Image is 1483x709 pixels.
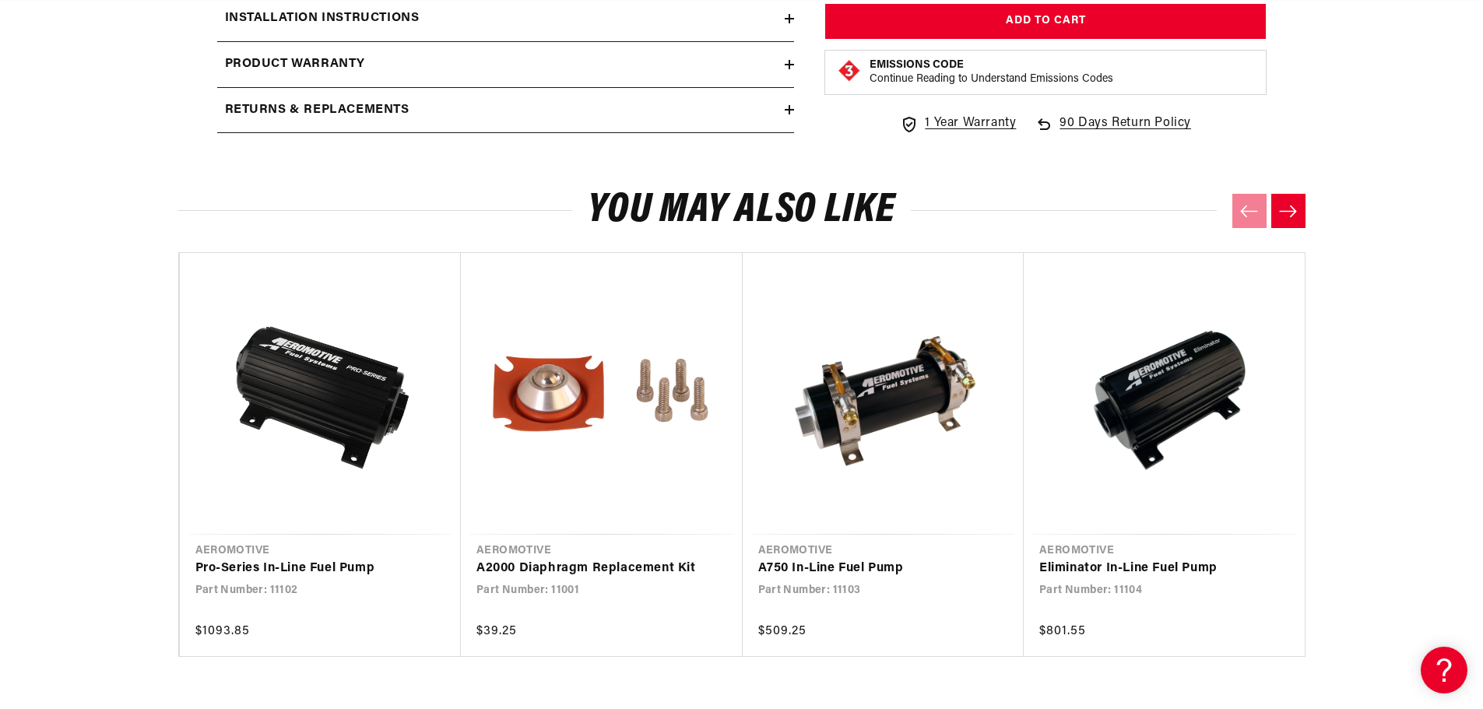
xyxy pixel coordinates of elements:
[1035,114,1191,149] a: 90 Days Return Policy
[217,42,794,87] summary: Product warranty
[900,114,1016,134] a: 1 Year Warranty
[225,100,409,121] h2: Returns & replacements
[178,192,1306,229] h2: You may also like
[1039,559,1274,579] a: Eliminator In-Line Fuel Pump
[870,58,1113,86] button: Emissions CodeContinue Reading to Understand Emissions Codes
[476,559,712,579] a: A2000 Diaphragm Replacement Kit
[225,9,420,29] h2: Installation Instructions
[925,114,1016,134] span: 1 Year Warranty
[870,72,1113,86] p: Continue Reading to Understand Emissions Codes
[225,54,366,75] h2: Product warranty
[837,58,862,83] img: Emissions code
[178,252,1306,656] ul: Slider
[195,559,430,579] a: Pro-Series In-Line Fuel Pump
[1271,194,1306,228] button: Next slide
[217,88,794,133] summary: Returns & replacements
[870,59,964,71] strong: Emissions Code
[1060,114,1191,149] span: 90 Days Return Policy
[825,4,1267,39] button: Add to Cart
[758,559,993,579] a: A750 In-Line Fuel Pump
[1232,194,1267,228] button: Previous slide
